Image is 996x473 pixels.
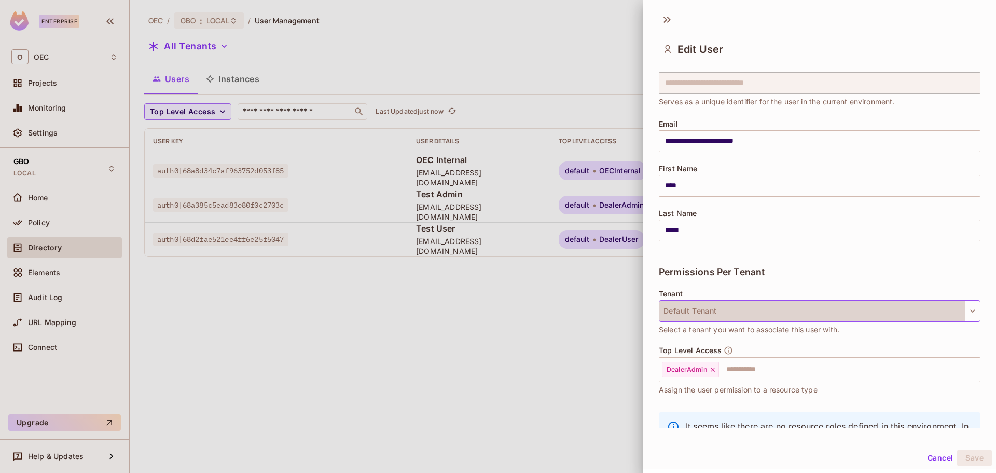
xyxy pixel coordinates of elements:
[659,324,839,335] span: Select a tenant you want to associate this user with.
[659,209,697,218] span: Last Name
[975,368,977,370] button: Open
[923,450,957,466] button: Cancel
[659,165,698,173] span: First Name
[659,346,722,355] span: Top Level Access
[659,300,980,322] button: Default Tenant
[677,43,723,56] span: Edit User
[667,366,707,374] span: DealerAdmin
[662,362,719,377] div: DealerAdmin
[957,450,992,466] button: Save
[659,290,683,298] span: Tenant
[659,120,678,128] span: Email
[659,267,765,277] span: Permissions Per Tenant
[659,96,895,107] span: Serves as a unique identifier for the user in the current environment.
[659,384,818,396] span: Assign the user permission to a resource type
[686,421,972,455] p: It seems like there are no resource roles defined in this environment. In order to assign resourc...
